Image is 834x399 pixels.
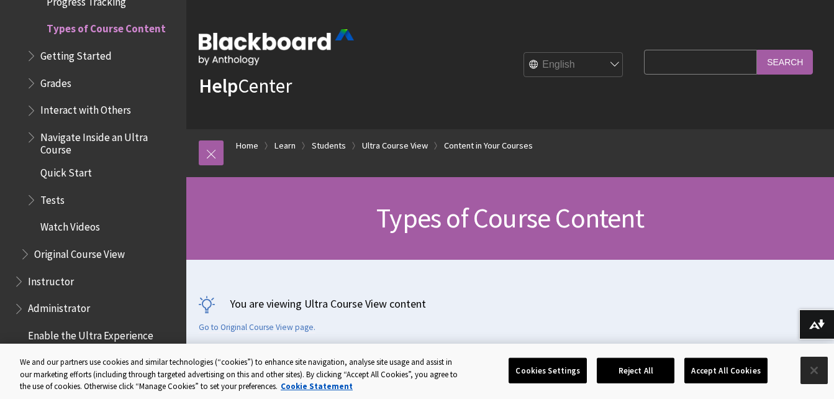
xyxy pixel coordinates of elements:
[28,298,90,315] span: Administrator
[800,357,828,384] button: Close
[312,138,346,154] a: Students
[597,357,674,383] button: Reject All
[28,271,74,288] span: Instructor
[444,138,533,154] a: Content in Your Courses
[362,138,428,154] a: Ultra Course View
[40,73,71,89] span: Grades
[28,325,153,342] span: Enable the Ultra Experience
[40,190,65,206] span: Tests
[40,45,112,62] span: Getting Started
[199,296,822,311] p: You are viewing Ultra Course View content
[199,322,315,333] a: Go to Original Course View page.
[281,381,353,392] a: More information about your privacy, opens in a new tab
[34,244,125,260] span: Original Course View
[236,138,258,154] a: Home
[47,19,166,35] span: Types of Course Content
[376,201,644,235] span: Types of Course Content
[757,50,813,74] input: Search
[274,138,296,154] a: Learn
[509,357,587,383] button: Cookies Settings
[20,356,459,393] div: We and our partners use cookies and similar technologies (“cookies”) to enhance site navigation, ...
[40,127,178,156] span: Navigate Inside an Ultra Course
[199,73,238,98] strong: Help
[40,162,92,179] span: Quick Start
[524,53,623,78] select: Site Language Selector
[199,73,292,98] a: HelpCenter
[40,100,131,117] span: Interact with Others
[684,357,767,383] button: Accept All Cookies
[199,29,354,65] img: Blackboard by Anthology
[40,217,100,234] span: Watch Videos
